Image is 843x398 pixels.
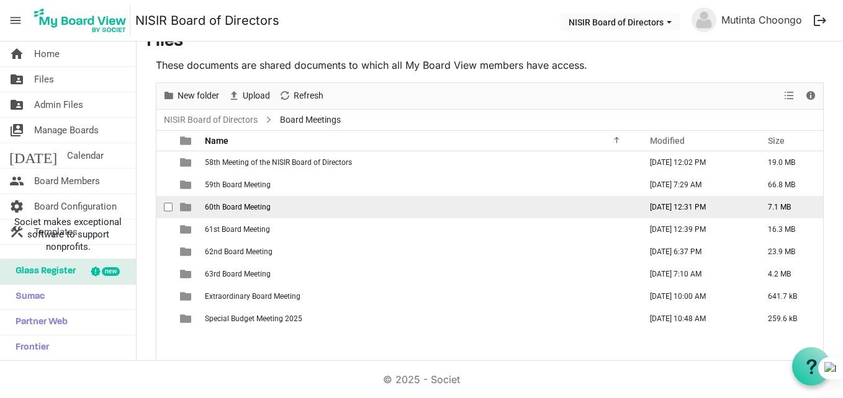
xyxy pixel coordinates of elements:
td: 641.7 kB is template cell column header Size [755,285,823,307]
td: is template cell column header type [173,285,201,307]
span: Societ makes exceptional software to support nonprofits. [6,216,130,253]
td: 16.3 MB is template cell column header Size [755,218,823,241]
div: Refresh [274,83,328,109]
td: is template cell column header type [173,174,201,196]
a: NISIR Board of Directors [161,112,260,128]
span: Special Budget Meeting 2025 [205,314,302,323]
a: Mutinta Choongo [716,7,807,32]
span: Glass Register [9,259,76,284]
td: checkbox [156,307,173,330]
td: 59th Board Meeting is template cell column header Name [201,174,637,196]
img: no-profile-picture.svg [692,7,716,32]
span: [DATE] [9,143,57,168]
td: 61st Board Meeting is template cell column header Name [201,218,637,241]
span: home [9,42,24,66]
button: NISIR Board of Directors dropdownbutton [561,13,680,30]
button: Details [803,88,819,104]
span: 62nd Board Meeting [205,247,273,256]
h3: Files [147,32,833,53]
td: 4.2 MB is template cell column header Size [755,263,823,285]
span: 61st Board Meeting [205,225,270,234]
td: is template cell column header type [173,263,201,285]
div: Details [800,83,821,109]
td: Extraordinary Board Meeting is template cell column header Name [201,285,637,307]
span: Upload [241,88,271,104]
td: is template cell column header type [173,241,201,263]
a: My Board View Logo [30,5,135,36]
td: is template cell column header type [173,196,201,218]
span: folder_shared [9,67,24,92]
span: switch_account [9,118,24,143]
td: 62nd Board Meeting is template cell column header Name [201,241,637,263]
span: Size [768,136,785,146]
td: 60th Board Meeting is template cell column header Name [201,196,637,218]
span: Modified [650,136,685,146]
td: July 01, 2024 10:00 AM column header Modified [637,285,755,307]
td: Special Budget Meeting 2025 is template cell column header Name [201,307,637,330]
img: My Board View Logo [30,5,130,36]
td: September 19, 2025 7:10 AM column header Modified [637,263,755,285]
td: 19.0 MB is template cell column header Size [755,151,823,174]
td: is template cell column header type [173,307,201,330]
button: View dropdownbutton [782,88,796,104]
td: 23.9 MB is template cell column header Size [755,241,823,263]
button: logout [807,7,833,33]
span: Extraordinary Board Meeting [205,292,300,301]
td: 58th Meeting of the NISIR Board of Directors is template cell column header Name [201,151,637,174]
td: June 07, 2024 12:02 PM column header Modified [637,151,755,174]
a: NISIR Board of Directors [135,8,279,33]
div: View [779,83,800,109]
span: menu [4,9,27,32]
td: is template cell column header type [173,151,201,174]
td: 63rd Board Meeting is template cell column header Name [201,263,637,285]
td: checkbox [156,241,173,263]
td: checkbox [156,285,173,307]
span: New folder [176,88,220,104]
span: Name [205,136,228,146]
span: Files [34,67,54,92]
td: February 19, 2025 12:39 PM column header Modified [637,218,755,241]
td: June 19, 2025 6:37 PM column header Modified [637,241,755,263]
span: Partner Web [9,310,68,335]
span: 60th Board Meeting [205,203,271,211]
div: Upload [223,83,274,109]
span: settings [9,194,24,219]
td: checkbox [156,263,173,285]
span: 63rd Board Meeting [205,270,271,278]
button: New folder [161,88,222,104]
span: Frontier [9,335,49,360]
span: Manage Boards [34,118,99,143]
div: New folder [158,83,223,109]
button: Upload [226,88,273,104]
div: new [102,267,120,276]
td: 7.1 MB is template cell column header Size [755,196,823,218]
span: Home [34,42,60,66]
span: Sumac [9,285,45,309]
span: 59th Board Meeting [205,180,271,189]
td: January 10, 2025 10:48 AM column header Modified [637,307,755,330]
td: 66.8 MB is template cell column header Size [755,174,823,196]
p: These documents are shared documents to which all My Board View members have access. [156,58,824,73]
td: checkbox [156,196,173,218]
td: January 10, 2025 12:31 PM column header Modified [637,196,755,218]
td: October 04, 2024 7:29 AM column header Modified [637,174,755,196]
td: 259.6 kB is template cell column header Size [755,307,823,330]
span: 58th Meeting of the NISIR Board of Directors [205,158,352,167]
span: folder_shared [9,92,24,117]
span: Board Configuration [34,194,117,219]
td: checkbox [156,174,173,196]
span: Calendar [67,143,104,168]
button: Refresh [277,88,326,104]
span: Board Members [34,169,100,193]
span: Board Meetings [277,112,343,128]
span: people [9,169,24,193]
span: Refresh [292,88,325,104]
a: © 2025 - Societ [383,373,460,386]
td: checkbox [156,218,173,241]
td: checkbox [156,151,173,174]
span: Admin Files [34,92,83,117]
td: is template cell column header type [173,218,201,241]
